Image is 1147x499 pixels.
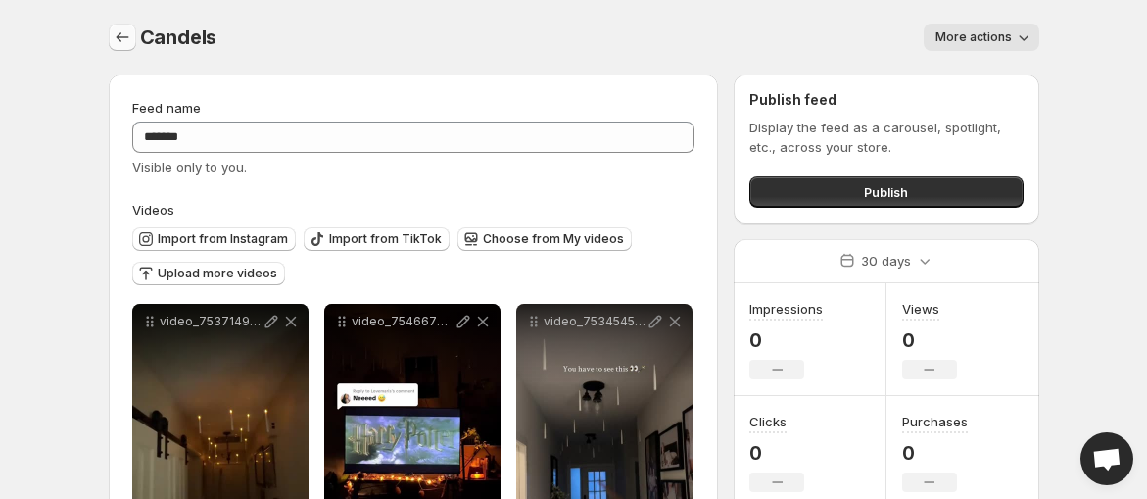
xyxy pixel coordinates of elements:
[861,251,911,271] p: 30 days
[749,90,1023,110] h2: Publish feed
[132,227,296,251] button: Import from Instagram
[352,314,454,329] p: video_7546677362499341623
[483,231,624,247] span: Choose from My videos
[749,441,804,465] p: 0
[749,299,823,319] h3: Impressions
[544,314,645,329] p: video_7534545079457860895
[902,299,939,319] h3: Views
[749,176,1023,208] button: Publish
[132,100,201,116] span: Feed name
[158,266,277,281] span: Upload more videos
[902,441,968,465] p: 0
[132,202,174,218] span: Videos
[902,412,968,431] h3: Purchases
[749,118,1023,157] p: Display the feed as a carousel, spotlight, etc., across your store.
[924,24,1039,51] button: More actions
[864,182,908,202] span: Publish
[1080,432,1133,485] div: Open chat
[132,262,285,285] button: Upload more videos
[329,231,442,247] span: Import from TikTok
[304,227,450,251] button: Import from TikTok
[132,159,247,175] span: Visible only to you.
[902,328,957,352] p: 0
[109,24,136,51] button: Settings
[160,314,262,329] p: video_7537149262426115358
[749,328,823,352] p: 0
[140,25,217,49] span: Candels
[457,227,632,251] button: Choose from My videos
[158,231,288,247] span: Import from Instagram
[749,412,787,431] h3: Clicks
[935,29,1012,45] span: More actions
